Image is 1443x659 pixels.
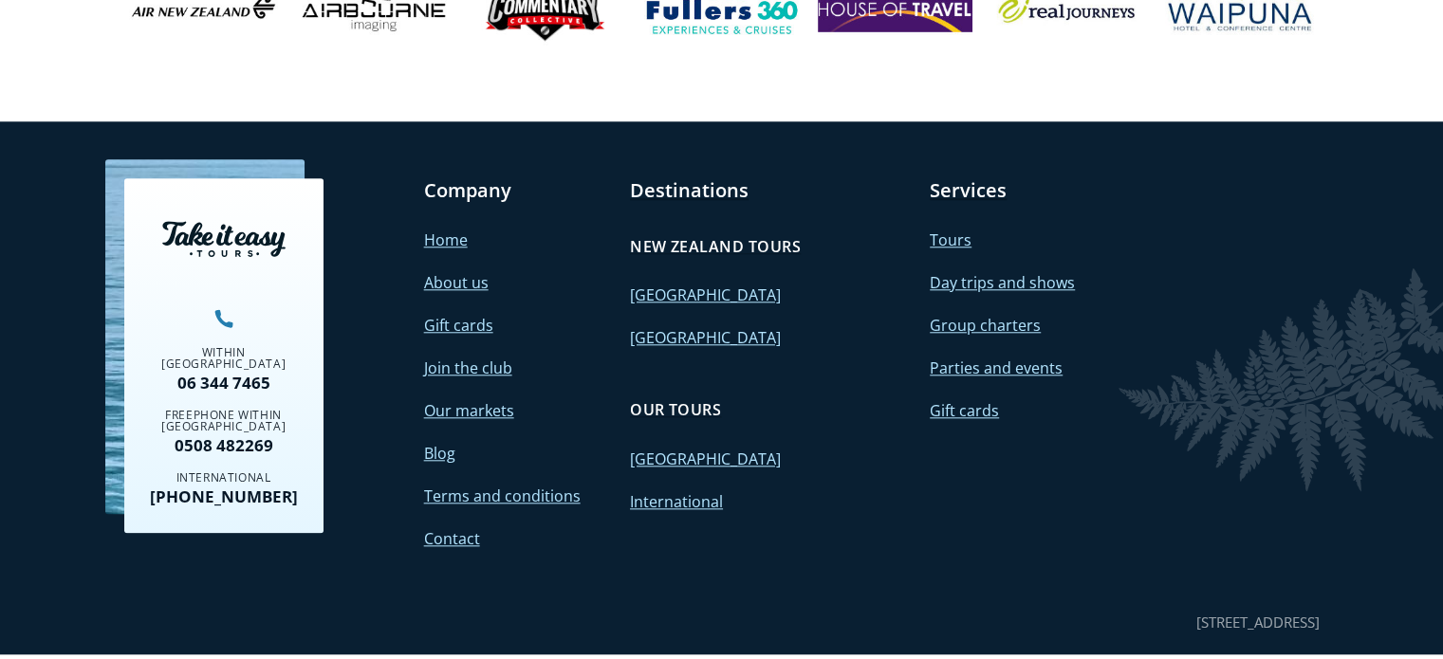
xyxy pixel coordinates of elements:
[424,357,512,378] a: Join the club
[630,178,749,203] a: Destinations
[424,315,493,336] a: Gift cards
[139,488,309,504] a: [PHONE_NUMBER]
[139,375,309,391] a: 06 344 7465
[930,400,999,421] a: Gift cards
[139,437,309,453] a: 0508 482269
[630,399,721,420] h4: Our tours
[630,227,801,266] a: New Zealand tours
[630,327,781,348] a: [GEOGRAPHIC_DATA]
[930,357,1063,378] a: Parties and events
[630,448,781,469] a: [GEOGRAPHIC_DATA]
[1196,610,1320,635] div: [STREET_ADDRESS]
[630,284,781,305] a: [GEOGRAPHIC_DATA]
[630,491,723,512] a: International
[424,229,468,250] a: Home
[424,400,514,421] a: Our markets
[162,221,286,257] img: Take it easy tours
[930,315,1041,336] a: Group charters
[424,272,489,293] a: About us
[930,272,1075,293] a: Day trips and shows
[424,443,455,464] a: Blog
[424,485,581,506] a: Terms and conditions
[124,178,1320,553] nav: Footer
[630,236,801,257] h4: New Zealand tours
[630,390,721,430] a: Our tours
[139,347,309,370] div: Within [GEOGRAPHIC_DATA]
[930,229,971,250] a: Tours
[930,178,1007,203] a: Services
[139,410,309,432] div: Freephone within [GEOGRAPHIC_DATA]
[139,472,309,484] div: International
[424,528,480,549] a: Contact
[424,178,611,203] h3: Company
